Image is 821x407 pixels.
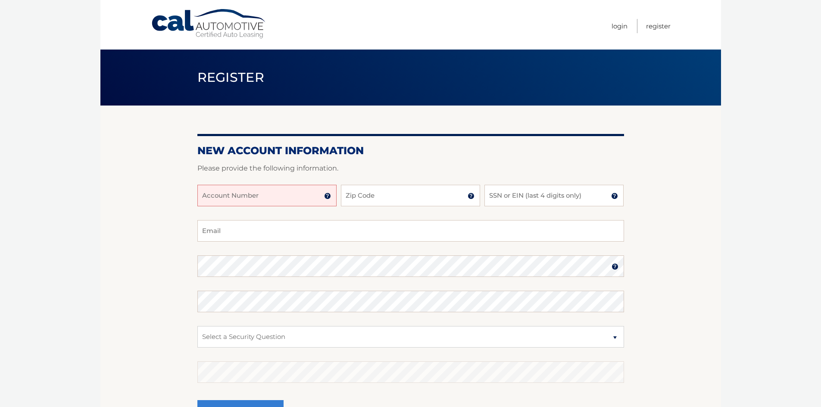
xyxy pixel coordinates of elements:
[197,144,624,157] h2: New Account Information
[324,193,331,199] img: tooltip.svg
[612,263,618,270] img: tooltip.svg
[197,69,265,85] span: Register
[468,193,474,199] img: tooltip.svg
[341,185,480,206] input: Zip Code
[197,220,624,242] input: Email
[484,185,624,206] input: SSN or EIN (last 4 digits only)
[197,162,624,174] p: Please provide the following information.
[151,9,267,39] a: Cal Automotive
[611,193,618,199] img: tooltip.svg
[612,19,627,33] a: Login
[197,185,337,206] input: Account Number
[646,19,671,33] a: Register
